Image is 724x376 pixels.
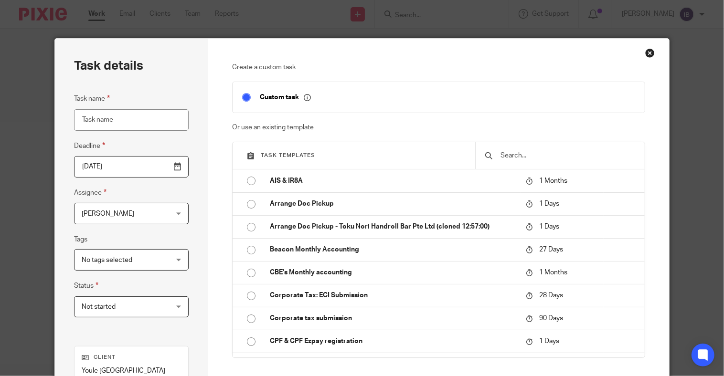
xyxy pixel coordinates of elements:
p: Custom task [260,93,311,102]
label: Assignee [74,187,106,198]
label: Deadline [74,140,105,151]
input: Search... [500,150,635,161]
p: Beacon Monthly Accounting [270,245,516,254]
input: Task name [74,109,189,131]
p: AIS & IR8A [270,176,516,186]
span: 1 Months [539,269,567,276]
span: [PERSON_NAME] [82,210,134,217]
label: Tags [74,235,87,244]
p: CBE's Monthly accounting [270,268,516,277]
p: Create a custom task [232,63,645,72]
p: Corporate tax submission [270,313,516,323]
span: 1 Days [539,200,559,207]
p: Arrange Doc Pickup - Toku Nori Handroll Bar Pte Ltd (cloned 12:57:00) [270,222,516,231]
span: 1 Months [539,178,567,184]
p: Or use an existing template [232,123,645,132]
p: Corporate Tax: ECI Submission [270,291,516,300]
span: 90 Days [539,315,563,322]
span: Task templates [261,153,315,158]
h2: Task details [74,58,143,74]
span: 28 Days [539,292,563,299]
p: CPF & CPF Ezpay registration [270,336,516,346]
span: 1 Days [539,338,559,345]
label: Task name [74,93,110,104]
span: 27 Days [539,246,563,253]
p: Client [82,354,181,361]
input: Pick a date [74,156,189,178]
div: Close this dialog window [645,48,655,58]
p: Arrange Doc Pickup [270,199,516,209]
span: No tags selected [82,257,132,263]
label: Status [74,280,98,291]
span: 1 Days [539,223,559,230]
span: Not started [82,303,116,310]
